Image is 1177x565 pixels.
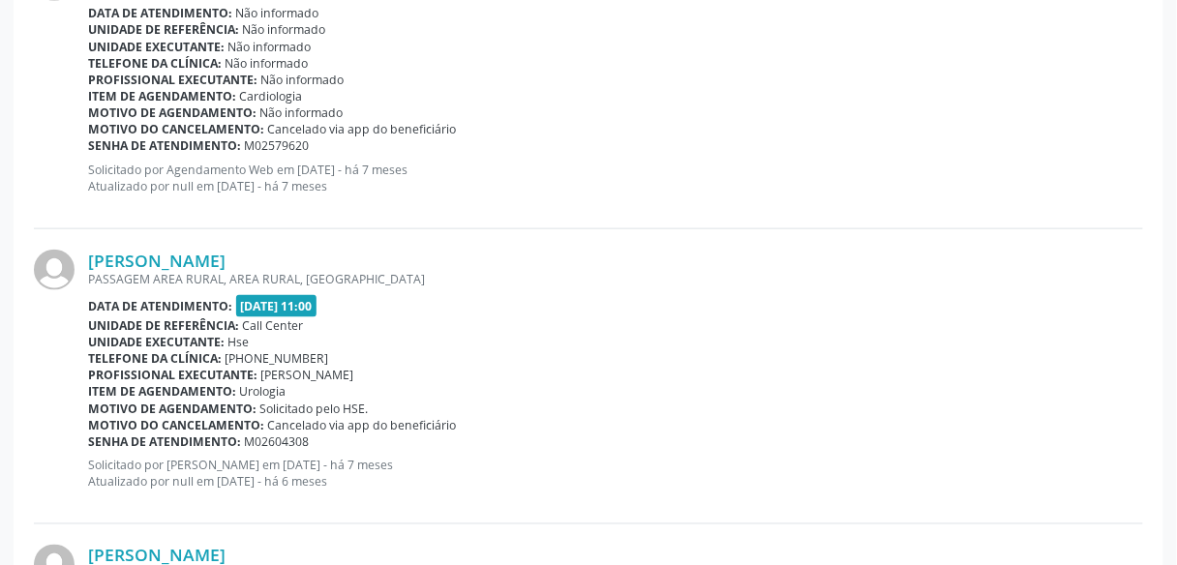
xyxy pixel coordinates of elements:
b: Motivo de agendamento: [88,104,257,121]
p: Solicitado por [PERSON_NAME] em [DATE] - há 7 meses Atualizado por null em [DATE] - há 6 meses [88,457,1143,490]
b: Data de atendimento: [88,298,232,314]
span: M02604308 [245,433,310,450]
a: [PERSON_NAME] [88,250,226,271]
div: PASSAGEM AREA RURAL, AREA RURAL, [GEOGRAPHIC_DATA] [88,271,1143,287]
span: M02579620 [245,137,310,154]
b: Senha de atendimento: [88,137,241,154]
b: Telefone da clínica: [88,350,222,367]
span: Cardiologia [240,88,303,104]
span: Hse [228,334,250,350]
span: Urologia [240,383,287,400]
span: Não informado [236,5,319,21]
span: Cancelado via app do beneficiário [268,121,457,137]
b: Item de agendamento: [88,383,236,400]
span: Solicitado pelo HSE. [260,401,369,417]
span: Call Center [243,317,304,334]
b: Profissional executante: [88,72,257,88]
b: Telefone da clínica: [88,55,222,72]
span: [DATE] 11:00 [236,295,317,317]
b: Motivo do cancelamento: [88,417,264,433]
b: Motivo do cancelamento: [88,121,264,137]
b: Unidade de referência: [88,21,239,38]
b: Unidade executante: [88,39,225,55]
span: Não informado [228,39,312,55]
b: Unidade de referência: [88,317,239,334]
span: Cancelado via app do beneficiário [268,417,457,433]
b: Unidade executante: [88,334,225,350]
b: Item de agendamento: [88,88,236,104]
span: Não informado [243,21,326,38]
p: Solicitado por Agendamento Web em [DATE] - há 7 meses Atualizado por null em [DATE] - há 7 meses [88,162,1143,194]
b: Motivo de agendamento: [88,401,257,417]
span: Não informado [226,55,309,72]
span: [PHONE_NUMBER] [226,350,329,367]
b: Senha de atendimento: [88,433,241,450]
span: [PERSON_NAME] [261,367,354,383]
img: img [34,250,75,290]
b: Profissional executante: [88,367,257,383]
b: Data de atendimento: [88,5,232,21]
span: Não informado [260,104,344,121]
span: Não informado [261,72,345,88]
